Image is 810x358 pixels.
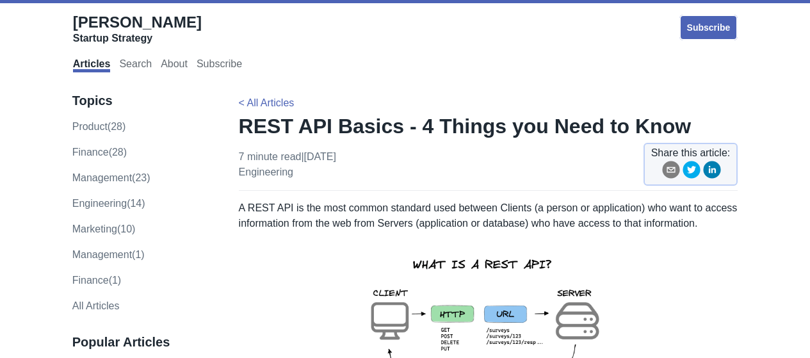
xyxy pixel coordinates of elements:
[239,97,295,108] a: < All Articles
[72,275,121,286] a: Finance(1)
[239,113,738,139] h1: REST API Basics - 4 Things you Need to Know
[72,300,120,311] a: All Articles
[72,121,126,132] a: product(28)
[679,15,738,40] a: Subscribe
[683,161,701,183] button: twitter
[73,13,202,45] a: [PERSON_NAME]Startup Strategy
[161,58,188,72] a: About
[197,58,242,72] a: Subscribe
[662,161,680,183] button: email
[73,58,111,72] a: Articles
[72,147,127,158] a: finance(28)
[119,58,152,72] a: Search
[239,167,293,177] a: engineering
[72,172,150,183] a: management(23)
[72,93,212,109] h3: Topics
[73,32,202,45] div: Startup Strategy
[651,145,731,161] span: Share this article:
[72,198,145,209] a: engineering(14)
[73,13,202,31] span: [PERSON_NAME]
[239,149,336,180] p: 7 minute read | [DATE]
[703,161,721,183] button: linkedin
[72,249,145,260] a: Management(1)
[72,334,212,350] h3: Popular Articles
[72,224,136,234] a: marketing(10)
[239,200,738,231] p: A REST API is the most common standard used between Clients (a person or application) who want to...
